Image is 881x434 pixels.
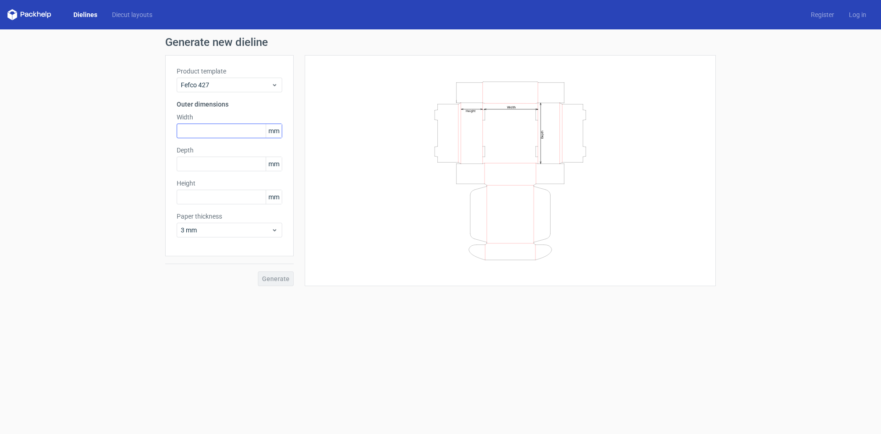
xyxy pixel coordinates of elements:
h3: Outer dimensions [177,100,282,109]
text: Depth [541,130,544,138]
span: mm [266,157,282,171]
a: Dielines [66,10,105,19]
span: mm [266,124,282,138]
text: Width [507,105,516,109]
a: Log in [842,10,874,19]
label: Product template [177,67,282,76]
h1: Generate new dieline [165,37,716,48]
span: 3 mm [181,225,271,235]
label: Paper thickness [177,212,282,221]
span: Fefco 427 [181,80,271,90]
a: Diecut layouts [105,10,160,19]
label: Depth [177,146,282,155]
label: Height [177,179,282,188]
label: Width [177,113,282,122]
a: Register [803,10,842,19]
span: mm [266,190,282,204]
text: Height [466,109,475,113]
